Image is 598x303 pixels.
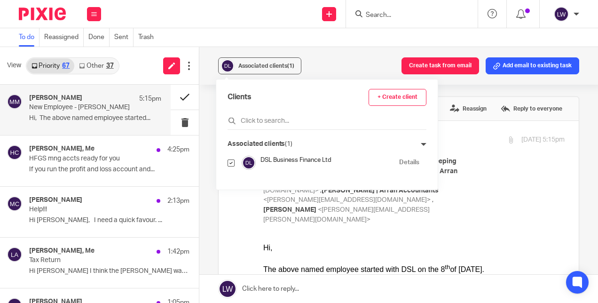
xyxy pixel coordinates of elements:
[554,7,569,22] img: svg%3E
[89,263,209,270] a: [EMAIL_ADDRESS][DOMAIN_NAME]
[263,207,430,223] span: <[PERSON_NAME][EMAIL_ADDRESS][PERSON_NAME][DOMAIN_NAME]>
[209,263,229,270] b: \ web:
[29,155,157,163] p: HFGS mng accts ready for you
[29,247,94,255] h4: [PERSON_NAME], Me
[285,141,292,147] span: (1)
[399,158,419,167] a: Details
[29,166,189,174] p: If you run the profit and loss account and...
[19,8,66,20] img: Pixie
[322,187,439,194] span: [PERSON_NAME] | Arran Accountants
[29,114,161,122] p: Hi, The above named employee started...
[228,263,285,270] a: [DOMAIN_NAME]
[365,11,449,20] input: Search
[320,187,322,194] span: ,
[88,28,110,47] a: Done
[138,28,158,47] a: Trash
[432,197,433,203] span: ,
[7,247,22,262] img: svg%3E
[114,28,134,47] a: Sent
[19,28,39,47] a: To do
[521,135,565,145] p: [DATE] 5:15pm
[62,63,70,69] div: 67
[220,59,235,73] img: svg%3E
[181,20,187,27] sup: th
[139,94,161,104] p: 5:15pm
[228,116,426,126] input: Click to search...
[29,196,82,204] h4: [PERSON_NAME]
[260,156,394,165] h4: DSL Business Finance Ltd
[218,57,301,74] button: Associated clients(1)
[29,267,189,275] p: Hi [PERSON_NAME] I think the [PERSON_NAME] was a tuxedo....
[498,102,565,116] label: Reply to everyone
[27,58,74,73] a: Priority67
[263,207,316,213] span: [PERSON_NAME]
[448,102,489,116] label: Reassign
[263,197,431,203] span: <[PERSON_NAME][EMAIL_ADDRESS][DOMAIN_NAME]>
[7,94,22,109] img: svg%3E
[29,206,157,214] p: Help!!!
[228,139,292,149] p: Associated clients
[7,196,22,211] img: svg%3E
[7,145,22,160] img: svg%3E
[29,256,157,264] p: Tax Return
[401,57,479,74] button: Create task from email
[29,216,189,224] p: Hi [PERSON_NAME], I need a quick favour. ...
[106,63,114,69] div: 37
[29,145,94,153] h4: [PERSON_NAME], Me
[287,63,294,69] span: (1)
[44,28,84,47] a: Reassigned
[263,177,417,194] span: <[PERSON_NAME][EMAIL_ADDRESS][DOMAIN_NAME]>
[242,156,256,170] img: svg%3E
[369,89,426,106] a: + Create client
[7,61,21,71] span: View
[167,247,189,256] p: 1:42pm
[228,92,252,103] span: Clients
[486,57,579,74] button: Add email to existing task
[74,58,118,73] a: Other37
[29,104,135,112] p: New Employee - [PERSON_NAME]
[167,145,189,154] p: 4:25pm
[238,63,294,69] span: Associated clients
[29,94,82,102] h4: [PERSON_NAME]
[167,196,189,206] p: 2:13pm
